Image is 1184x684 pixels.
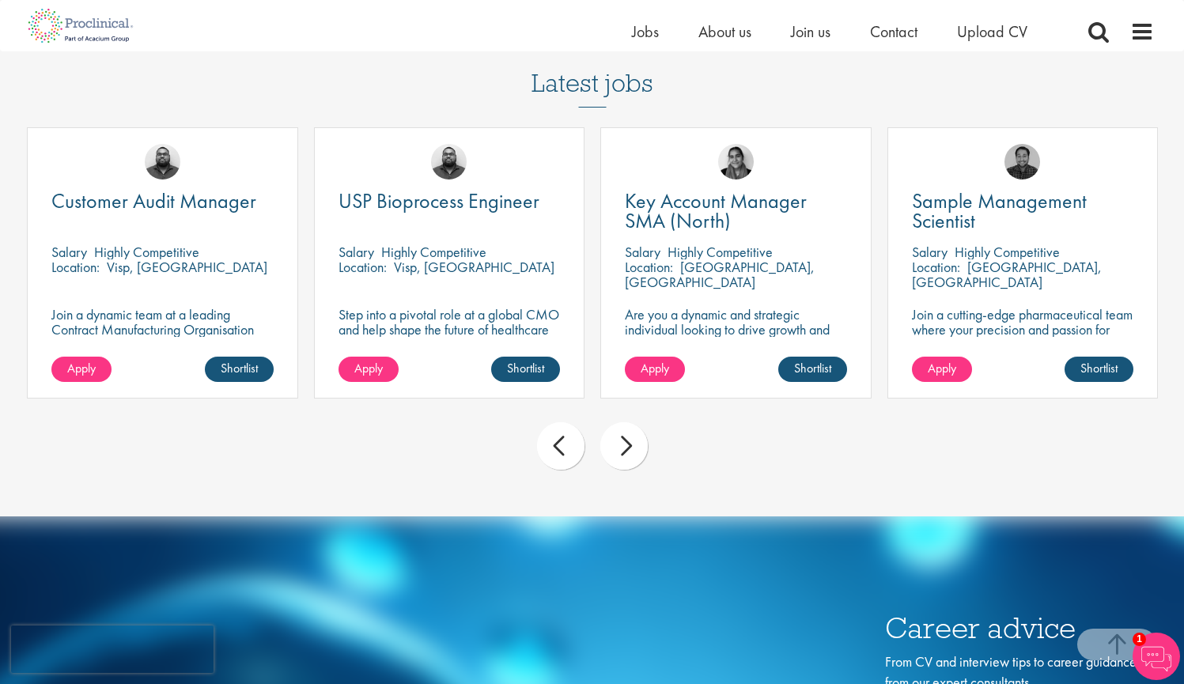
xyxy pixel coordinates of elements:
[600,422,648,470] div: next
[698,21,751,42] a: About us
[51,357,112,382] a: Apply
[51,187,256,214] span: Customer Audit Manager
[912,258,960,276] span: Location:
[625,258,673,276] span: Location:
[912,307,1134,367] p: Join a cutting-edge pharmaceutical team where your precision and passion for quality will help sh...
[394,258,554,276] p: Visp, [GEOGRAPHIC_DATA]
[778,357,847,382] a: Shortlist
[955,243,1060,261] p: Highly Competitive
[885,613,1154,644] h3: Career advice
[51,258,100,276] span: Location:
[339,187,539,214] span: USP Bioprocess Engineer
[354,360,383,376] span: Apply
[1004,144,1040,180] img: Mike Raletz
[51,307,274,367] p: Join a dynamic team at a leading Contract Manufacturing Organisation and contribute to groundbrea...
[718,144,754,180] img: Anjali Parbhu
[339,191,561,211] a: USP Bioprocess Engineer
[912,258,1102,291] p: [GEOGRAPHIC_DATA], [GEOGRAPHIC_DATA]
[339,357,399,382] a: Apply
[912,191,1134,231] a: Sample Management Scientist
[912,187,1087,234] span: Sample Management Scientist
[791,21,830,42] a: Join us
[205,357,274,382] a: Shortlist
[531,30,653,108] h3: Latest jobs
[625,357,685,382] a: Apply
[870,21,917,42] a: Contact
[94,243,199,261] p: Highly Competitive
[641,360,669,376] span: Apply
[957,21,1027,42] a: Upload CV
[67,360,96,376] span: Apply
[339,258,387,276] span: Location:
[381,243,486,261] p: Highly Competitive
[107,258,267,276] p: Visp, [GEOGRAPHIC_DATA]
[625,191,847,231] a: Key Account Manager SMA (North)
[625,187,807,234] span: Key Account Manager SMA (North)
[625,258,815,291] p: [GEOGRAPHIC_DATA], [GEOGRAPHIC_DATA]
[11,625,214,673] iframe: reCAPTCHA
[625,243,660,261] span: Salary
[1133,633,1180,680] img: Chatbot
[912,357,972,382] a: Apply
[339,243,374,261] span: Salary
[1133,633,1146,646] span: 1
[51,191,274,211] a: Customer Audit Manager
[1065,357,1133,382] a: Shortlist
[625,307,847,367] p: Are you a dynamic and strategic individual looking to drive growth and build lasting partnerships...
[339,307,561,352] p: Step into a pivotal role at a global CMO and help shape the future of healthcare manufacturing.
[537,422,584,470] div: prev
[491,357,560,382] a: Shortlist
[51,243,87,261] span: Salary
[912,243,948,261] span: Salary
[928,360,956,376] span: Apply
[145,144,180,180] img: Ashley Bennett
[668,243,773,261] p: Highly Competitive
[632,21,659,42] a: Jobs
[431,144,467,180] img: Ashley Bennett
